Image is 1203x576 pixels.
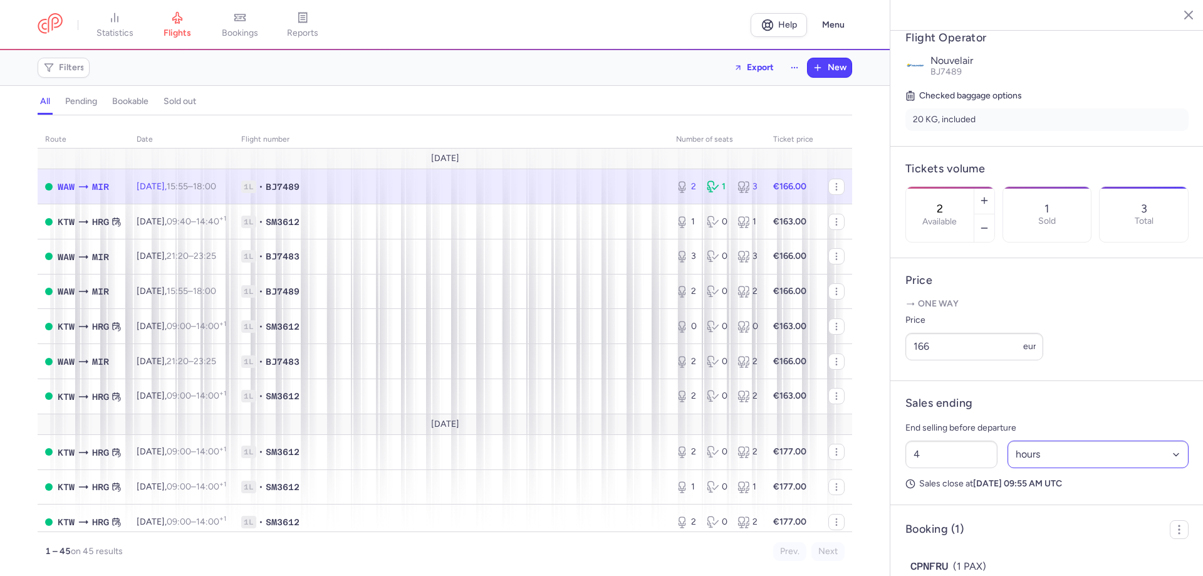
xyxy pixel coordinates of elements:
span: – [167,481,226,492]
th: number of seats [669,130,766,149]
span: 1L [241,320,256,333]
a: Help [751,13,807,37]
div: 2 [676,285,697,298]
sup: +1 [219,480,226,488]
button: New [808,58,851,77]
time: 23:25 [194,356,216,367]
h4: pending [65,96,97,107]
strong: €166.00 [773,251,806,261]
label: Available [922,217,957,227]
span: HRG [92,446,109,459]
time: 15:55 [167,181,188,192]
span: [DATE], [137,251,216,261]
h4: sold out [164,96,196,107]
time: 09:00 [167,481,191,492]
p: Total [1135,216,1154,226]
time: 15:55 [167,286,188,296]
span: [DATE], [137,216,226,227]
div: (1 PAX) [910,559,1184,574]
div: 0 [707,320,727,333]
span: SM3612 [266,216,299,228]
span: 1L [241,446,256,458]
time: 18:00 [193,286,216,296]
span: – [167,390,226,401]
span: reports [287,28,318,39]
span: 1L [241,216,256,228]
time: 09:40 [167,216,191,227]
span: flights [164,28,191,39]
div: 0 [737,320,758,333]
div: 2 [737,516,758,528]
span: 1L [241,516,256,528]
div: 0 [676,320,697,333]
div: 2 [737,446,758,458]
span: BJ7489 [266,181,299,193]
span: SM3612 [266,446,299,458]
span: • [259,250,263,263]
img: Nouvelair logo [905,55,925,75]
p: Sales close at [905,478,1189,490]
strong: €163.00 [773,216,806,227]
time: 21:20 [167,251,189,261]
span: 1L [241,355,256,368]
span: [DATE], [137,390,226,401]
span: • [259,516,263,528]
h4: all [40,96,50,107]
span: • [259,285,263,298]
span: WAW [58,355,75,369]
sup: +1 [219,389,226,397]
strong: [DATE] 09:55 AM UTC [973,478,1062,489]
button: Export [726,58,782,78]
strong: €177.00 [773,516,806,527]
input: ## [905,441,997,468]
span: BJ7483 [266,250,299,263]
span: MIR [92,250,109,264]
span: – [167,516,226,527]
span: KTW [58,446,75,459]
div: 1 [676,216,697,228]
span: KTW [58,515,75,529]
sup: +1 [219,214,226,223]
button: Next [811,542,845,561]
span: – [167,251,216,261]
span: BJ7489 [266,285,299,298]
span: [DATE], [137,481,226,492]
div: 0 [707,355,727,368]
span: Help [778,20,797,29]
time: 18:00 [193,181,216,192]
a: flights [146,11,209,39]
time: 14:00 [196,321,226,332]
div: 2 [737,355,758,368]
div: 1 [676,481,697,493]
label: Price [905,313,1043,328]
span: [DATE], [137,181,216,192]
span: [DATE] [431,154,459,164]
span: WAW [58,180,75,194]
strong: €166.00 [773,356,806,367]
p: Sold [1038,216,1056,226]
span: 1L [241,481,256,493]
strong: 1 – 45 [45,546,71,557]
span: Export [747,63,774,72]
span: [DATE], [137,516,226,527]
h4: Sales ending [905,396,972,411]
span: – [167,216,226,227]
span: 1L [241,181,256,193]
span: – [167,321,226,332]
span: SM3612 [266,320,299,333]
th: date [129,130,234,149]
h4: Tickets volume [905,162,1189,176]
a: bookings [209,11,271,39]
div: 0 [707,285,727,298]
h4: bookable [112,96,148,107]
span: MIR [92,355,109,369]
div: 1 [737,481,758,493]
time: 21:20 [167,356,189,367]
time: 23:25 [194,251,216,261]
input: --- [905,333,1043,360]
p: One way [905,298,1189,310]
span: BJ7483 [266,355,299,368]
span: CPNFRU [910,559,948,574]
span: bookings [222,28,258,39]
span: KTW [58,480,75,494]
